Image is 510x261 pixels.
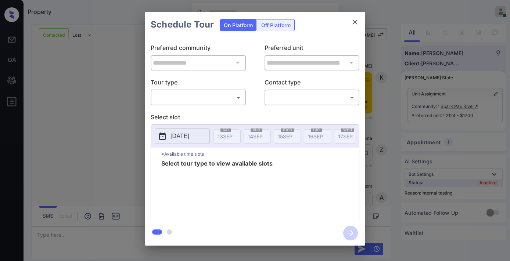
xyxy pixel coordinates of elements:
[151,43,246,55] p: Preferred community
[155,128,210,144] button: [DATE]
[151,78,246,90] p: Tour type
[258,19,294,31] div: Off Platform
[161,148,359,160] p: *Available time slots
[161,160,273,219] span: Select tour type to view available slots
[151,113,359,124] p: Select slot
[220,19,256,31] div: On Platform
[145,12,220,37] h2: Schedule Tour
[265,43,360,55] p: Preferred unit
[265,78,360,90] p: Contact type
[170,132,189,141] p: [DATE]
[348,15,362,29] button: close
